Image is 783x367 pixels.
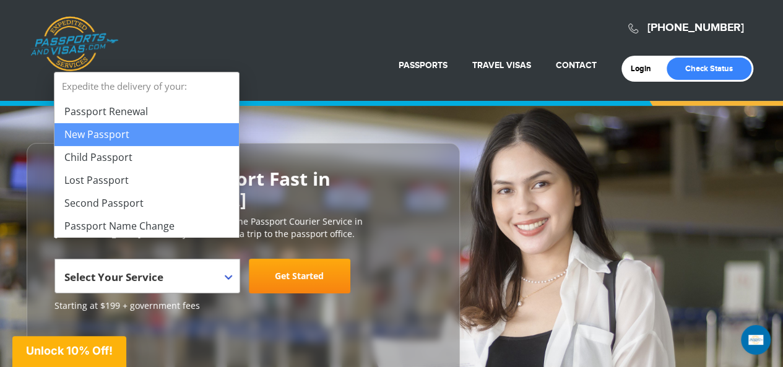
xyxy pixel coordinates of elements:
strong: Expedite the delivery of your: [54,72,239,100]
li: Child Passport [54,146,239,169]
span: Select Your Service [64,264,227,298]
a: Check Status [667,58,751,80]
span: Select Your Service [64,270,163,284]
a: Passports & [DOMAIN_NAME] [30,16,118,72]
a: Passports [399,60,448,71]
a: Contact [556,60,597,71]
li: Passport Renewal [54,100,239,123]
a: Travel Visas [472,60,531,71]
div: Open Intercom Messenger [741,325,771,355]
span: Unlock 10% Off! [26,344,113,357]
span: Select Your Service [54,259,240,293]
p: [DOMAIN_NAME] is the #1 most trusted online Passport Courier Service in [GEOGRAPHIC_DATA]. We sav... [54,215,432,240]
li: Expedite the delivery of your: [54,72,239,238]
li: Lost Passport [54,169,239,192]
a: Get Started [249,259,350,293]
div: Unlock 10% Off! [12,336,126,367]
h2: Get Your U.S. Passport Fast in [GEOGRAPHIC_DATA] [54,168,432,209]
a: [PHONE_NUMBER] [647,21,744,35]
span: Starting at $199 + government fees [54,300,432,312]
li: Passport Name Change [54,215,239,238]
li: New Passport [54,123,239,146]
a: Login [631,64,660,74]
li: Second Passport [54,192,239,215]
